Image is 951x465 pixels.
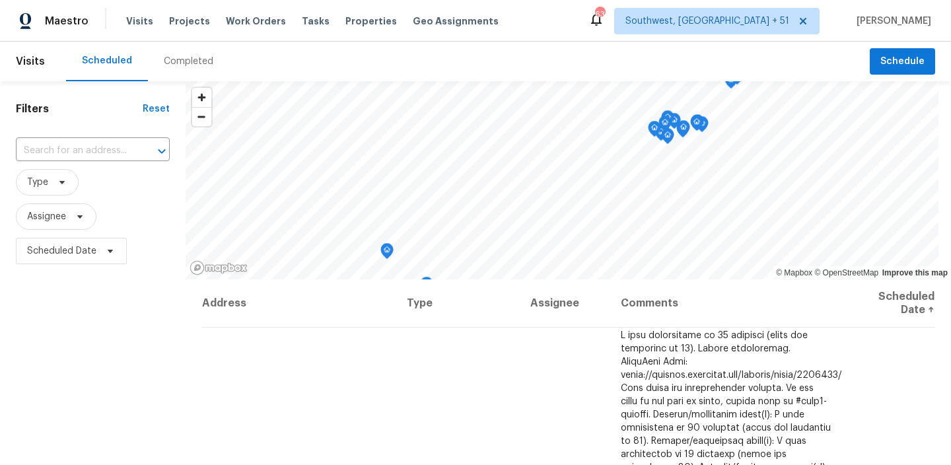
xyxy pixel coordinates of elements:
span: Properties [345,15,397,28]
div: Completed [164,55,213,68]
div: Map marker [668,113,681,133]
h1: Filters [16,102,143,116]
th: Type [396,279,520,328]
th: Scheduled Date ↑ [841,279,935,328]
button: Schedule [870,48,935,75]
span: Scheduled Date [27,244,96,258]
div: 638 [595,8,604,21]
div: Map marker [661,110,674,131]
span: Maestro [45,15,88,28]
button: Open [153,142,171,161]
div: Map marker [724,73,738,93]
span: Schedule [880,54,925,70]
input: Search for an address... [16,141,133,161]
div: Map marker [658,116,672,136]
div: Map marker [691,114,704,135]
span: Work Orders [226,15,286,28]
th: Assignee [520,279,610,328]
span: Projects [169,15,210,28]
a: Mapbox [776,268,812,277]
div: Map marker [661,128,674,149]
a: OpenStreetMap [814,268,878,277]
a: Mapbox homepage [190,260,248,275]
th: Comments [610,279,841,328]
span: Zoom out [192,108,211,126]
th: Address [201,279,396,328]
div: Scheduled [82,54,132,67]
span: Southwest, [GEOGRAPHIC_DATA] + 51 [625,15,789,28]
span: Tasks [302,17,330,26]
div: Map marker [677,120,690,141]
button: Zoom in [192,88,211,107]
canvas: Map [186,81,938,279]
span: Assignee [27,210,66,223]
span: Visits [16,47,45,76]
div: Map marker [648,121,661,141]
button: Zoom out [192,107,211,126]
div: Map marker [420,277,433,297]
span: Geo Assignments [413,15,499,28]
div: Map marker [380,243,394,264]
div: Map marker [690,115,703,135]
a: Improve this map [882,268,948,277]
span: Visits [126,15,153,28]
div: Map marker [676,122,689,142]
span: [PERSON_NAME] [851,15,931,28]
span: Type [27,176,48,189]
div: Map marker [695,116,709,137]
div: Reset [143,102,170,116]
